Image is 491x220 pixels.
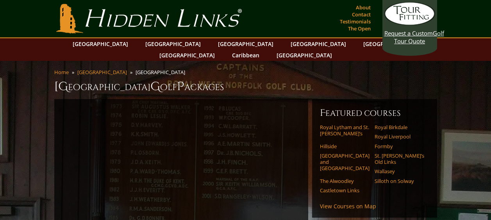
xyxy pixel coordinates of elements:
a: Castletown Links [320,187,370,193]
span: P [177,79,184,94]
a: St. [PERSON_NAME]’s Old Links [375,153,424,165]
a: Royal Liverpool [375,133,424,140]
a: [GEOGRAPHIC_DATA] [214,38,277,50]
a: Testimonials [338,16,373,27]
a: [GEOGRAPHIC_DATA] [155,50,219,61]
span: Request a Custom [384,29,433,37]
h1: [GEOGRAPHIC_DATA] olf ackages [54,79,437,94]
a: [GEOGRAPHIC_DATA] [273,50,336,61]
a: [GEOGRAPHIC_DATA] [77,69,127,76]
a: Silloth on Solway [375,178,424,184]
h6: Featured Courses [320,107,429,119]
a: Caribbean [228,50,263,61]
a: [GEOGRAPHIC_DATA] [359,38,423,50]
a: Hillside [320,143,370,149]
a: [GEOGRAPHIC_DATA] and [GEOGRAPHIC_DATA] [320,153,370,172]
a: Home [54,69,69,76]
a: View Courses on Map [320,202,376,210]
a: [GEOGRAPHIC_DATA] [287,38,350,50]
a: Request a CustomGolf Tour Quote [384,2,435,45]
a: [GEOGRAPHIC_DATA] [69,38,132,50]
a: Wallasey [375,168,424,174]
li: [GEOGRAPHIC_DATA] [136,69,188,76]
a: Contact [350,9,373,20]
a: Royal Birkdale [375,124,424,130]
a: Formby [375,143,424,149]
a: The Alwoodley [320,178,370,184]
a: Royal Lytham and St. [PERSON_NAME]’s [320,124,370,137]
a: About [354,2,373,13]
a: The Open [346,23,373,34]
a: [GEOGRAPHIC_DATA] [141,38,205,50]
span: G [150,79,160,94]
